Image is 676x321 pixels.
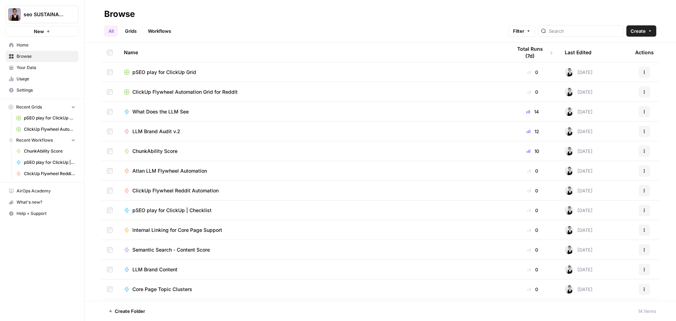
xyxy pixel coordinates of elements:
button: Help + Support [6,208,79,219]
span: AirOps Academy [17,188,75,194]
button: Recent Workflows [6,135,79,146]
a: Browse [6,51,79,62]
span: seo SUSTAINABLE [24,11,66,18]
img: seo SUSTAINABLE Logo [8,8,21,21]
div: Total Runs (7d) [512,43,553,62]
button: New [6,26,79,37]
a: ClickUp Flywheel Automation Grid for Reddit [13,124,79,135]
span: New [34,28,44,35]
span: Your Data [17,64,75,71]
div: What's new? [6,197,78,208]
button: Recent Grids [6,102,79,112]
div: Actions [635,43,654,62]
div: Name [124,43,501,62]
span: Usage [17,76,75,82]
span: Recent Grids [16,104,42,110]
a: ClickUp Flywheel Reddit Automation [13,168,79,179]
span: pSEO play for ClickUp | Checklist [24,159,75,166]
span: ClickUp Flywheel Automation Grid for Reddit [24,126,75,132]
a: ChunkAbility Score [13,146,79,157]
div: Last Edited [565,43,591,62]
button: What's new? [6,197,79,208]
span: ClickUp Flywheel Reddit Automation [24,171,75,177]
button: Workspace: seo SUSTAINABLE [6,6,79,23]
span: ChunkAbility Score [24,148,75,154]
a: pSEO play for ClickUp Grid [13,112,79,124]
a: pSEO play for ClickUp | Checklist [13,157,79,168]
span: pSEO play for ClickUp Grid [24,115,75,121]
a: AirOps Academy [6,185,79,197]
a: Settings [6,85,79,96]
span: Recent Workflows [16,137,53,143]
a: Your Data [6,62,79,73]
a: Usage [6,73,79,85]
a: Home [6,39,79,51]
span: Settings [17,87,75,93]
span: Browse [17,53,75,60]
span: Help + Support [17,210,75,217]
span: Home [17,42,75,48]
